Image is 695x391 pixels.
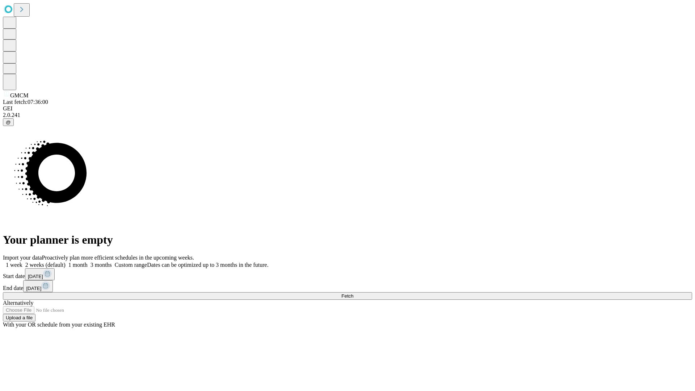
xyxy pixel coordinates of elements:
[6,119,11,125] span: @
[3,314,35,321] button: Upload a file
[3,118,14,126] button: @
[3,300,33,306] span: Alternatively
[6,262,22,268] span: 1 week
[3,233,692,247] h1: Your planner is empty
[90,262,112,268] span: 3 months
[68,262,88,268] span: 1 month
[115,262,147,268] span: Custom range
[23,280,53,292] button: [DATE]
[10,92,29,98] span: GMCM
[147,262,268,268] span: Dates can be optimized up to 3 months in the future.
[26,286,41,291] span: [DATE]
[3,292,692,300] button: Fetch
[3,112,692,118] div: 2.0.241
[3,268,692,280] div: Start date
[42,255,194,261] span: Proactively plan more efficient schedules in the upcoming weeks.
[3,280,692,292] div: End date
[3,105,692,112] div: GEI
[28,274,43,279] span: [DATE]
[3,321,115,328] span: With your OR schedule from your existing EHR
[25,268,55,280] button: [DATE]
[341,293,353,299] span: Fetch
[3,99,48,105] span: Last fetch: 07:36:00
[3,255,42,261] span: Import your data
[25,262,66,268] span: 2 weeks (default)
